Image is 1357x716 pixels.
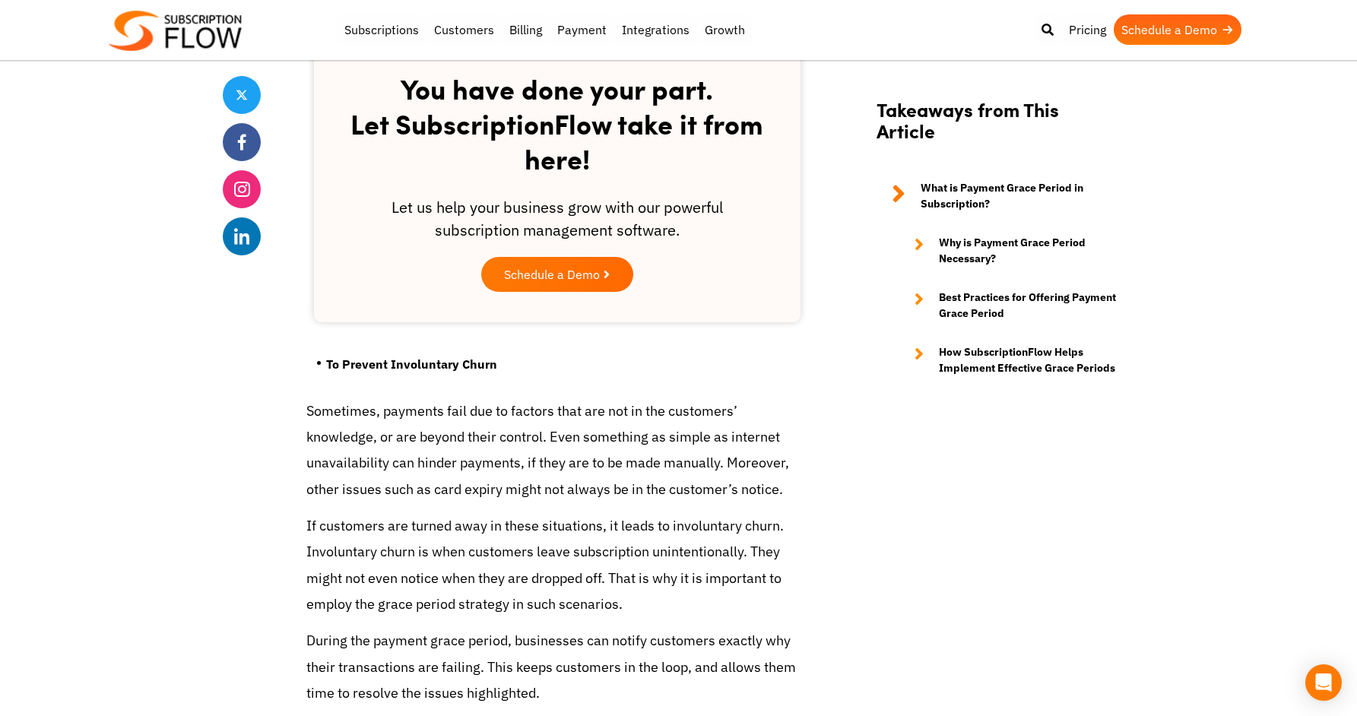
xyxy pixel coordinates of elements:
h2: Takeaways from This Article [877,98,1120,157]
div: Let us help your business grow with our powerful subscription management software. [344,196,770,257]
a: Best Practices for Offering Payment Grace Period [899,290,1120,322]
img: Subscriptionflow [109,11,242,51]
strong: To Prevent Involuntary Churn [326,356,497,372]
a: Pricing [1061,14,1114,45]
div: Open Intercom Messenger [1305,664,1342,701]
strong: What is Payment Grace Period in Subscription? [921,180,1120,212]
p: If customers are turned away in these situations, it leads to involuntary churn. Involuntary chur... [306,513,808,617]
a: Customers [426,14,502,45]
a: Integrations [614,14,697,45]
a: Subscriptions [337,14,426,45]
h2: You have done your part. Let SubscriptionFlow take it from here! [344,56,770,181]
a: Schedule a Demo [481,257,633,292]
span: Schedule a Demo [504,268,600,280]
p: During the payment grace period, businesses can notify customers exactly why their transactions a... [306,628,808,706]
a: Payment [550,14,614,45]
a: Growth [697,14,753,45]
strong: How SubscriptionFlow Helps Implement Effective Grace Periods [939,344,1120,376]
a: Billing [502,14,550,45]
a: How SubscriptionFlow Helps Implement Effective Grace Periods [899,344,1120,376]
p: Sometimes, payments fail due to factors that are not in the customers’ knowledge, or are beyond t... [306,398,808,502]
a: What is Payment Grace Period in Subscription? [877,180,1120,212]
strong: Best Practices for Offering Payment Grace Period [939,290,1120,322]
a: Schedule a Demo [1114,14,1241,45]
a: Why is Payment Grace Period Necessary? [899,235,1120,267]
strong: Why is Payment Grace Period Necessary? [939,235,1120,267]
